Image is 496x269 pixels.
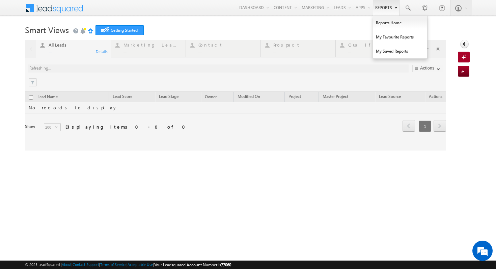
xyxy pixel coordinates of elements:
[73,262,99,267] a: Contact Support
[373,16,427,30] a: Reports Home
[62,262,72,267] a: About
[154,262,231,267] span: Your Leadsquared Account Number is
[373,30,427,44] a: My Favourite Reports
[221,262,231,267] span: 77060
[25,262,231,268] span: © 2025 LeadSquared | | | | |
[95,25,144,35] a: Getting Started
[128,262,153,267] a: Acceptable Use
[100,262,127,267] a: Terms of Service
[25,24,69,35] span: Smart Views
[373,44,427,58] a: My Saved Reports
